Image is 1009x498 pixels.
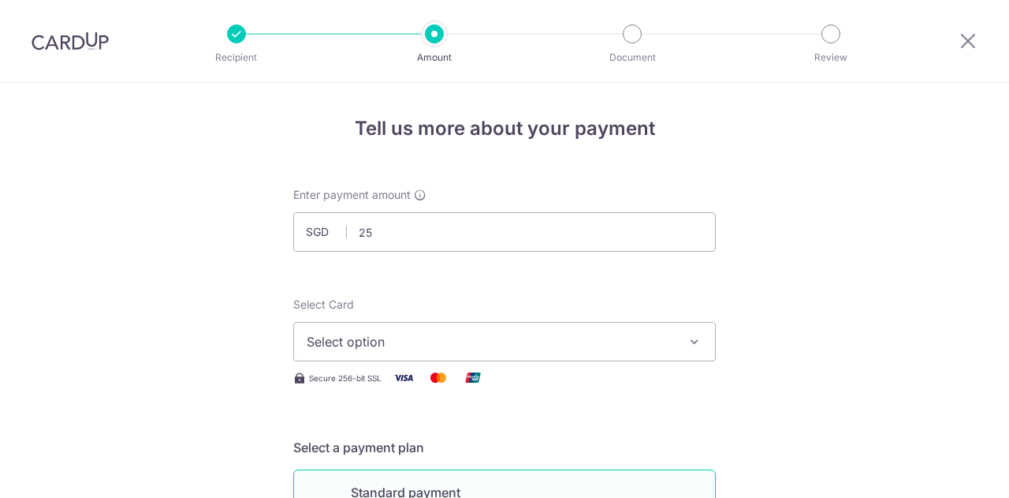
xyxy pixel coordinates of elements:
[773,50,889,66] p: Review
[306,224,347,240] span: SGD
[293,322,716,361] button: Select option
[32,32,109,51] img: CardUp
[178,50,295,66] p: Recipient
[293,438,716,457] h5: Select a payment plan
[293,298,354,311] span: translation missing: en.payables.payment_networks.credit_card.summary.labels.select_card
[309,372,382,384] span: Secure 256-bit SSL
[293,212,716,252] input: 0.00
[388,368,419,388] img: Visa
[376,50,493,66] p: Amount
[457,368,489,388] img: Union Pay
[423,368,454,388] img: Mastercard
[293,114,716,143] h4: Tell us more about your payment
[908,451,993,490] iframe: Opens a widget where you can find more information
[574,50,691,66] p: Document
[307,332,674,351] span: Select option
[293,187,411,203] span: Enter payment amount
